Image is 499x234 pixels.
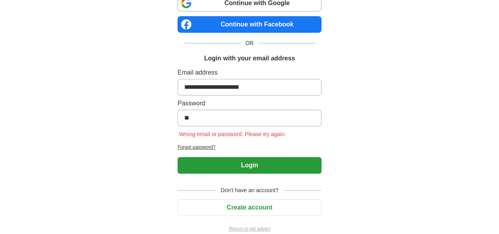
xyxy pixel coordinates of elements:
span: Wrong email or password. Please try again. [178,131,288,137]
label: Password [178,99,321,108]
label: Email address [178,68,321,77]
span: OR [241,39,258,47]
button: Login [178,157,321,174]
span: Don't have an account? [216,186,283,195]
a: Continue with Facebook [178,16,321,33]
button: Create account [178,199,321,216]
a: Create account [178,204,321,211]
a: Return to job advert [178,225,321,232]
a: Forgot password? [178,144,321,151]
h1: Login with your email address [204,54,295,63]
